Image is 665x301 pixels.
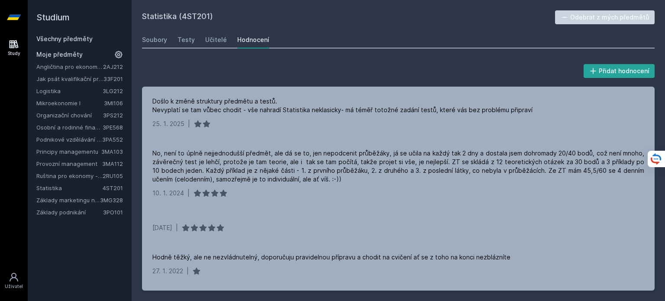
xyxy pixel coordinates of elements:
[237,31,269,49] a: Hodnocení
[103,124,123,131] a: 3PE568
[584,64,655,78] button: Přidat hodnocení
[178,31,195,49] a: Testy
[176,223,178,232] div: |
[152,97,533,114] div: Došlo k změně struktury předmětu a testů. Nevyplatí se tam vůbec chodit - vše nahradí Statistika ...
[152,149,644,184] div: No, není to úplně nejjednodušší předmět, ale dá se to, jen nepodcenit průběžáky, já se učila na k...
[152,189,184,197] div: 10. 1. 2024
[104,100,123,107] a: 3MI106
[205,31,227,49] a: Učitelé
[2,35,26,61] a: Study
[103,112,123,119] a: 3PS212
[103,172,123,179] a: 2RU105
[178,36,195,44] div: Testy
[36,50,83,59] span: Moje předměty
[36,172,103,180] a: Ruština pro ekonomy - středně pokročilá úroveň 1 (B1)
[36,87,103,95] a: Logistika
[101,148,123,155] a: 3MA103
[36,147,101,156] a: Principy managementu
[142,10,555,24] h2: Statistika (4ST201)
[205,36,227,44] div: Učitelé
[103,63,123,70] a: 2AJ212
[103,75,123,82] a: 33F201
[100,197,123,204] a: 3MG328
[36,196,100,204] a: Základy marketingu na internetu
[103,209,123,216] a: 3PO101
[36,208,103,217] a: Základy podnikání
[103,87,123,94] a: 3LG212
[187,189,190,197] div: |
[188,120,190,128] div: |
[555,10,655,24] button: Odebrat z mých předmětů
[36,35,93,42] a: Všechny předměty
[5,283,23,290] div: Uživatel
[36,99,104,107] a: Mikroekonomie I
[237,36,269,44] div: Hodnocení
[102,160,123,167] a: 3MA112
[36,159,102,168] a: Provozní management
[36,74,103,83] a: Jak psát kvalifikační práci
[142,31,167,49] a: Soubory
[152,120,184,128] div: 25. 1. 2025
[36,111,103,120] a: Organizační chování
[152,267,183,275] div: 27. 1. 2022
[8,50,20,57] div: Study
[36,135,102,144] a: Podnikové vzdělávání v praxi
[36,184,103,192] a: Statistika
[36,123,103,132] a: Osobní a rodinné finance
[2,268,26,294] a: Uživatel
[187,267,189,275] div: |
[142,36,167,44] div: Soubory
[152,253,510,262] div: Hodně těžký, ale ne nezvládnutelný, doporučuju pravidelnou přípravu a chodit na cvičení ať se z t...
[103,184,123,191] a: 4ST201
[36,62,103,71] a: Angličtina pro ekonomická studia 2 (B2/C1)
[152,223,172,232] div: [DATE]
[102,136,123,143] a: 3PA552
